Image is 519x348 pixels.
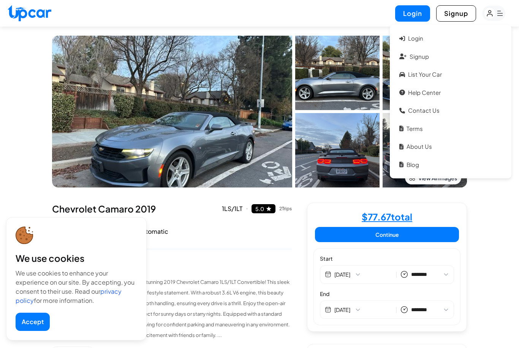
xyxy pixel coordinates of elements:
img: cookie-icon.svg [16,227,33,244]
button: Signup [436,5,476,22]
img: Car Image 1 [295,36,380,110]
div: 1LS/1LT [222,204,248,213]
img: star [266,206,272,212]
button: Accept [16,313,50,331]
a: Signup [396,49,506,65]
a: Help Center [396,85,506,101]
label: Start [320,255,454,262]
a: Terms [396,121,506,137]
a: Login [396,30,506,47]
a: Blog [396,157,506,173]
span: Automatic [138,227,168,236]
p: Unleash your adventurous spirit with the stunning 2019 Chevrolet Camaro 1LS/1LT Convertible! This... [52,277,292,340]
div: Chevrolet Camaro 2019 [52,203,292,215]
a: About Us [396,139,506,155]
a: List your car [396,66,506,83]
a: Contact Us [396,102,506,119]
button: Continue [315,227,459,242]
div: 5.0 [255,206,264,211]
div: We use cookies to enhance your experience on our site. By accepting, you consent to their use. Re... [16,269,137,305]
img: Car Image 3 [295,113,380,187]
label: End [320,290,454,298]
img: Upcar Logo [8,5,51,21]
button: [DATE] [334,306,392,313]
img: Car [52,36,292,187]
span: | [396,270,397,279]
h4: $ 77.67 total [362,212,412,221]
img: Car Image 4 [383,113,467,187]
button: Login [395,5,430,22]
div: 2 Trips [279,206,292,211]
div: We use cookies [16,252,137,264]
span: | [396,305,397,314]
button: [DATE] [334,271,392,278]
img: Car Image 2 [383,36,467,110]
